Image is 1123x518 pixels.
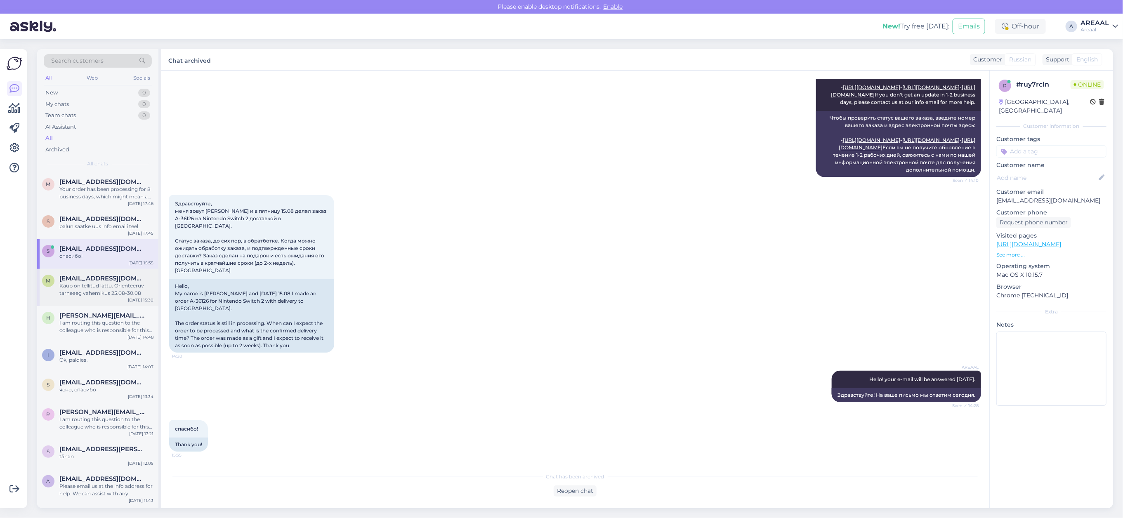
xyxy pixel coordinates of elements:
p: Customer phone [996,208,1106,217]
span: m [46,278,51,284]
span: r [47,411,50,417]
div: palun saatke uus info emaili teel [59,223,153,230]
div: Your order has been processing for 8 business days, which might mean a delay. Delays can happen f... [59,186,153,200]
div: Web [85,73,100,83]
span: saast321@gmail.com [59,215,145,223]
span: спасибо! [175,426,198,432]
span: Enable [601,3,625,10]
span: m [46,181,51,187]
a: [URL][DOMAIN_NAME] [843,84,900,90]
div: Support [1043,55,1069,64]
div: [GEOGRAPHIC_DATA], [GEOGRAPHIC_DATA] [999,98,1090,115]
div: [DATE] 17:45 [128,230,153,236]
span: markussilla1@gmail.com [59,275,145,282]
span: s [47,381,50,388]
div: [DATE] 11:43 [129,497,153,504]
span: simeyko@ukr.net [59,245,145,252]
div: [DATE] 15:35 [128,260,153,266]
span: Здравствуйте, меня зовут [PERSON_NAME] и в пятницу 15.08 делал заказ A-36126 на Nintendo Switch 2... [175,200,328,273]
span: mikkelreinola@gmail.com [59,178,145,186]
span: Russian [1009,55,1031,64]
div: Reopen chat [554,485,597,497]
p: [EMAIL_ADDRESS][DOMAIN_NAME] [996,196,1106,205]
p: Customer name [996,161,1106,170]
div: [DATE] 12:05 [128,460,153,466]
span: ints2005@inbox.lv [59,349,145,356]
div: AREAAL [1081,20,1109,26]
div: Customer information [996,122,1106,130]
div: All [45,134,53,142]
p: Notes [996,320,1106,329]
p: Customer tags [996,135,1106,144]
div: # ruy7rcln [1016,80,1071,89]
span: English [1076,55,1098,64]
div: A [1066,21,1077,32]
b: New! [882,22,900,30]
span: Chat has been archived [546,473,604,480]
div: Ok, paldies . [59,356,153,364]
a: [URL][DOMAIN_NAME] [902,137,960,143]
p: Customer email [996,188,1106,196]
span: i [47,352,49,358]
label: Chat archived [168,54,211,65]
span: All chats [87,160,109,167]
input: Add a tag [996,145,1106,158]
span: s [47,218,50,224]
div: Hello, My name is [PERSON_NAME] and [DATE] 15.08 I made an order A-36126 for Nintendo Switch 2 wi... [169,279,334,353]
div: Request phone number [996,217,1071,228]
div: I am routing this question to the colleague who is responsible for this topic. The reply might ta... [59,319,153,334]
div: спасибо! [59,252,153,260]
div: Kaup on tellitud lattu. Orienteeruv tarneaeg vahemikus 25.08-30.08 [59,282,153,297]
div: Off-hour [995,19,1046,34]
span: hannes@estmind.ai [59,312,145,319]
span: r.celmins@gmail.com [59,408,145,416]
div: [DATE] 14:48 [127,334,153,340]
div: Чтобы проверить статус вашего заказа, введите номер вашего заказа и адрес электронной почты здесь... [816,111,981,177]
span: AREAAL [948,364,979,370]
p: Visited pages [996,231,1106,240]
div: Archived [45,146,69,154]
p: Operating system [996,262,1106,271]
p: Browser [996,283,1106,291]
span: soome.raul@gmail.com [59,445,145,453]
span: r [1003,82,1007,89]
div: 0 [138,89,150,97]
p: Chrome [TECHNICAL_ID] [996,291,1106,300]
span: a8soosalu@gmail.com [59,475,145,483]
a: AREAALAreaal [1081,20,1118,33]
span: Hello! your e-mail will be answered [DATE]. [869,376,975,382]
span: s [47,448,50,454]
a: [URL][DOMAIN_NAME] [996,240,1061,248]
div: I am routing this question to the colleague who is responsible for this topic. The reply might ta... [59,416,153,431]
span: s [47,248,50,254]
p: See more ... [996,251,1106,259]
div: Customer [970,55,1002,64]
div: AI Assistant [45,123,76,131]
div: [DATE] 14:07 [127,364,153,370]
span: Online [1071,80,1104,89]
div: 0 [138,100,150,108]
span: 14:20 [172,353,203,359]
span: a [47,478,50,484]
div: Areaal [1081,26,1109,33]
img: Askly Logo [7,56,22,71]
div: My chats [45,100,69,108]
div: Please email us at the info address for help. We can assist with any questions or problems about ... [59,483,153,497]
div: [DATE] 15:30 [128,297,153,303]
input: Add name [997,173,1097,182]
div: [DATE] 13:34 [128,393,153,400]
a: [URL][DOMAIN_NAME] [902,84,960,90]
div: Thank you! [169,438,208,452]
div: [DATE] 17:46 [128,200,153,207]
div: 0 [138,111,150,120]
p: Mac OS X 10.15.7 [996,271,1106,279]
a: [URL][DOMAIN_NAME] [843,137,900,143]
span: Seen ✓ 14:10 [948,177,979,184]
div: New [45,89,58,97]
span: 15:35 [172,452,203,458]
div: Socials [132,73,152,83]
div: Extra [996,308,1106,316]
span: Search customers [51,57,104,65]
button: Emails [953,19,985,34]
div: Здравствуйте! На ваше письмо мы ответим сегодня. [832,388,981,402]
